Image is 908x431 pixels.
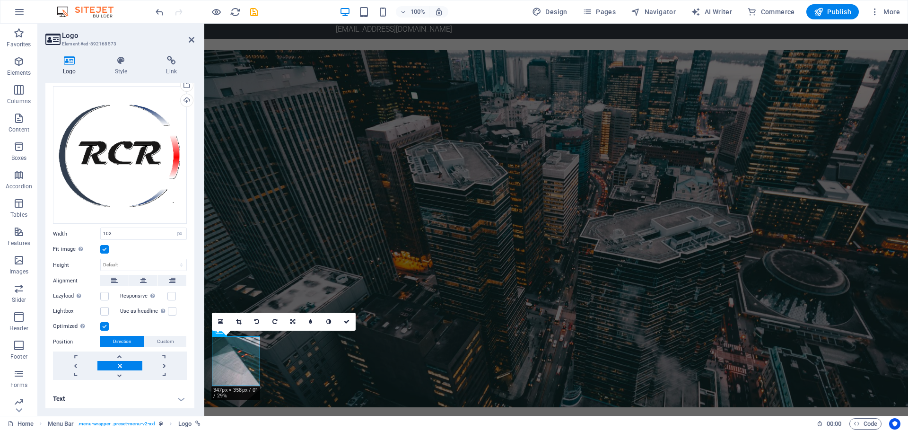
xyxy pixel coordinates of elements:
[579,4,620,19] button: Pages
[532,7,567,17] span: Design
[687,4,736,19] button: AI Writer
[8,239,30,247] p: Features
[691,7,732,17] span: AI Writer
[53,231,100,237] label: Width
[62,31,194,40] h2: Logo
[54,6,125,18] img: Editor Logo
[7,69,31,77] p: Elements
[854,418,877,430] span: Code
[7,97,31,105] p: Columns
[62,40,175,48] h3: Element #ed-892168573
[889,418,900,430] button: Usercentrics
[45,56,97,76] h4: Logo
[97,56,149,76] h4: Style
[148,56,194,76] h4: Link
[53,321,100,332] label: Optimized
[157,336,174,347] span: Custom
[9,268,29,275] p: Images
[154,6,165,18] button: undo
[48,418,74,430] span: Click to select. Double-click to edit
[10,381,27,389] p: Forms
[627,4,680,19] button: Navigator
[9,325,28,332] p: Header
[11,154,27,162] p: Boxes
[159,421,163,426] i: This element is a customizable preset
[583,7,616,17] span: Pages
[53,244,100,255] label: Fit image
[53,275,100,287] label: Alignment
[410,6,425,18] h6: 100%
[230,7,241,18] i: Reload page
[248,313,266,331] a: Rotate left 90°
[120,290,167,302] label: Responsive
[113,336,131,347] span: Direction
[178,418,192,430] span: Click to select. Double-click to edit
[827,418,841,430] span: 00 00
[7,41,31,48] p: Favorites
[833,420,835,427] span: :
[53,290,100,302] label: Lazyload
[817,418,842,430] h6: Session time
[631,7,676,17] span: Navigator
[302,313,320,331] a: Blur
[120,306,168,317] label: Use as headline
[195,421,201,426] i: This element is linked
[53,263,100,268] label: Height
[814,7,851,17] span: Publish
[8,418,34,430] a: Click to cancel selection. Double-click to open Pages
[747,7,795,17] span: Commerce
[45,387,194,410] h4: Text
[396,6,429,18] button: 100%
[435,8,443,16] i: On resize automatically adjust zoom level to fit chosen device.
[10,353,27,361] p: Footer
[866,4,904,19] button: More
[144,336,186,347] button: Custom
[849,418,882,430] button: Code
[230,313,248,331] a: Crop mode
[53,336,100,348] label: Position
[53,86,187,224] div: LOGOGRANDEtransparente-PLL65fNky-XrJndcxNubMw.png
[806,4,859,19] button: Publish
[248,6,260,18] button: save
[229,6,241,18] button: reload
[528,4,571,19] button: Design
[53,306,100,317] label: Lightbox
[100,336,144,347] button: Direction
[6,183,32,190] p: Accordion
[249,7,260,18] i: Save (Ctrl+S)
[266,313,284,331] a: Rotate right 90°
[284,313,302,331] a: Change orientation
[48,418,201,430] nav: breadcrumb
[154,7,165,18] i: Undo: Fit image (Ctrl+Z)
[320,313,338,331] a: Greyscale
[743,4,799,19] button: Commerce
[9,126,29,133] p: Content
[338,313,356,331] a: Confirm ( Ctrl ⏎ )
[78,418,155,430] span: . menu-wrapper .preset-menu-v2-xxl
[10,211,27,219] p: Tables
[12,296,26,304] p: Slider
[212,313,230,331] a: Select files from the file manager, stock photos, or upload file(s)
[210,6,222,18] button: Click here to leave preview mode and continue editing
[870,7,900,17] span: More
[528,4,571,19] div: Design (Ctrl+Alt+Y)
